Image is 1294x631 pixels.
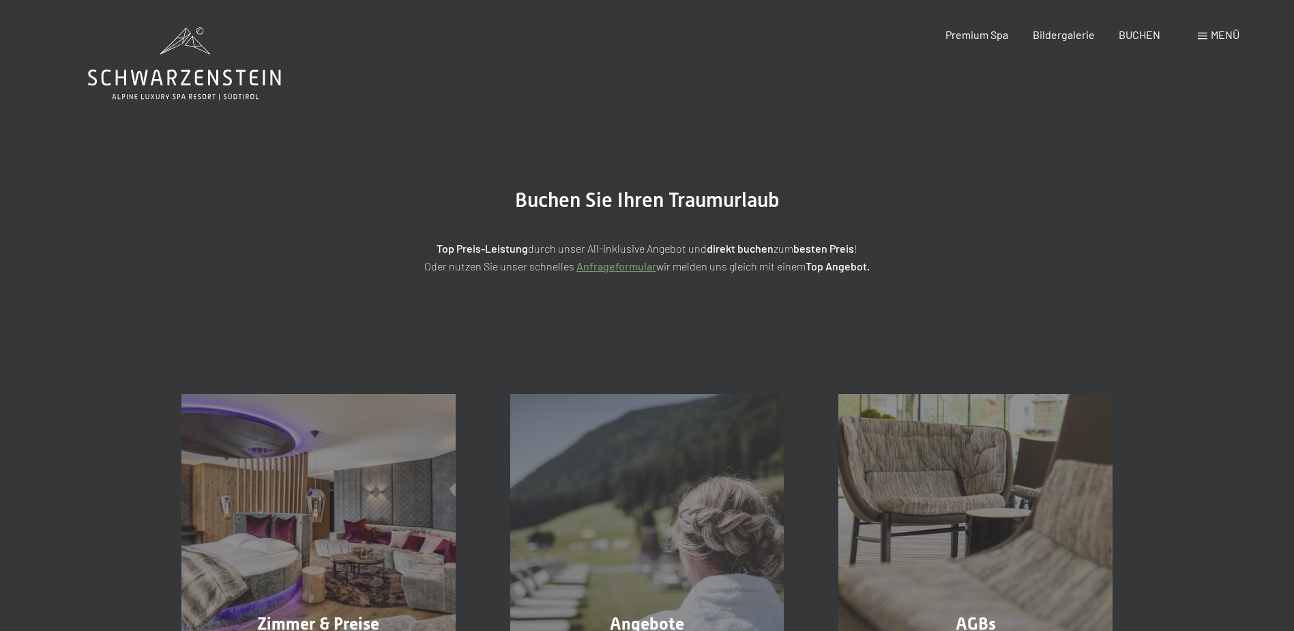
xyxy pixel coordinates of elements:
[437,242,528,255] strong: Top Preis-Leistung
[1119,28,1160,41] a: BUCHEN
[945,28,1008,41] a: Premium Spa
[1211,28,1239,41] span: Menü
[793,242,854,255] strong: besten Preis
[306,240,988,275] p: durch unser All-inklusive Angebot und zum ! Oder nutzen Sie unser schnelles wir melden uns gleich...
[806,260,870,272] strong: Top Angebot.
[515,188,780,212] span: Buchen Sie Ihren Traumurlaub
[1033,28,1095,41] a: Bildergalerie
[707,242,774,255] strong: direkt buchen
[576,260,656,272] a: Anfrageformular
